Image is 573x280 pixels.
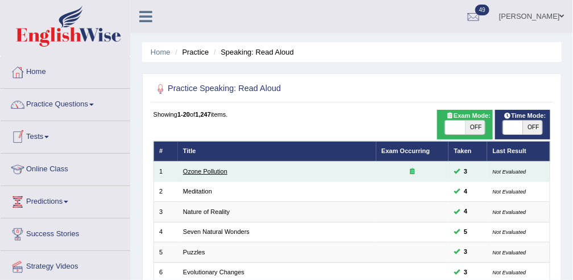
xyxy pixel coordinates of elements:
a: Ozone Pollution [183,168,227,175]
small: Not Evaluated [493,209,526,215]
a: Seven Natural Wonders [183,228,250,235]
a: Home [151,48,171,56]
b: 1-20 [177,111,190,118]
small: Not Evaluated [493,168,526,175]
a: Nature of Reality [183,208,230,215]
span: You can still take this question [460,167,471,177]
div: Exam occurring question [381,167,443,176]
td: 5 [153,242,178,262]
b: 1,247 [195,111,211,118]
div: Show exams occurring in exams [437,110,493,139]
a: Practice Questions [1,89,130,117]
a: Meditation [183,188,212,195]
span: 49 [475,5,489,15]
span: You can still take this question [460,187,471,197]
small: Not Evaluated [493,249,526,256]
td: 4 [153,222,178,242]
span: You can still take this question [460,207,471,217]
li: Speaking: Read Aloud [211,47,294,57]
li: Practice [172,47,209,57]
td: 2 [153,182,178,201]
a: Exam Occurring [381,147,430,154]
span: Exam Mode: [442,111,495,121]
span: OFF [466,121,485,134]
a: Predictions [1,186,130,215]
th: # [153,141,178,161]
td: 3 [153,202,178,222]
a: Online Class [1,154,130,182]
a: Strategy Videos [1,251,130,279]
small: Not Evaluated [493,229,526,235]
a: Home [1,56,130,85]
span: You can still take this question [460,227,471,237]
a: Tests [1,121,130,150]
th: Title [178,141,376,161]
span: OFF [523,121,543,134]
a: Evolutionary Changes [183,269,244,275]
small: Not Evaluated [493,269,526,275]
h2: Practice Speaking: Read Aloud [153,82,400,97]
a: Puzzles [183,249,205,256]
th: Last Result [487,141,550,161]
span: Time Mode: [500,111,550,121]
div: Showing of items. [153,110,551,119]
small: Not Evaluated [493,188,526,195]
span: You can still take this question [460,247,471,257]
a: Success Stories [1,219,130,247]
td: 1 [153,162,178,182]
th: Taken [449,141,487,161]
span: You can still take this question [460,267,471,278]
